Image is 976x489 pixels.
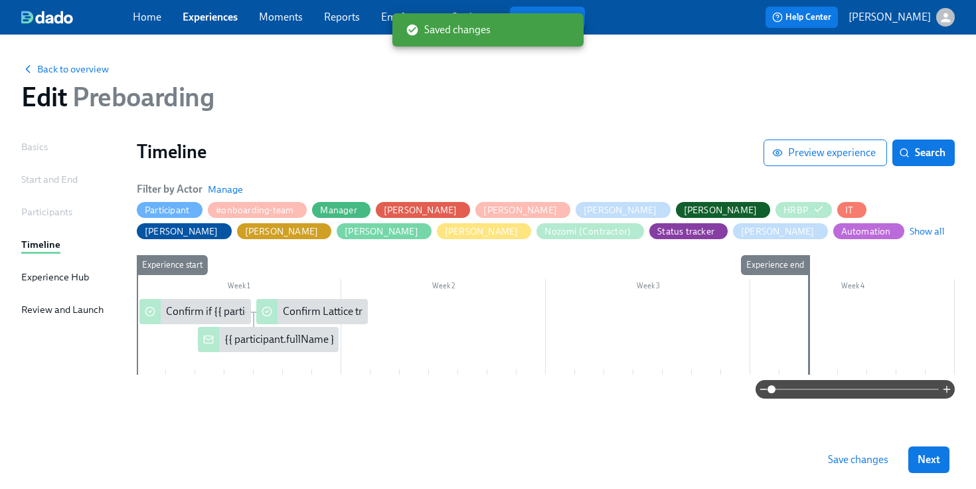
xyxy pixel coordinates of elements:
[337,223,432,239] button: [PERSON_NAME]
[837,202,866,218] button: IT
[676,202,771,218] button: [PERSON_NAME]
[139,299,251,324] div: Confirm if {{ participant.startDate | MM/DD }} new joiners will have direct reports
[166,304,530,319] div: Confirm if {{ participant.startDate | MM/DD }} new joiners will have direct reports
[908,446,949,473] button: Next
[21,302,104,317] div: Review and Launch
[849,10,931,25] p: [PERSON_NAME]
[783,204,808,217] div: HRBP
[766,7,838,28] button: Help Center
[21,81,214,113] h1: Edit
[584,204,657,217] div: Also show David Murphy
[910,225,945,238] button: Show all
[208,183,243,196] button: Manage
[437,223,532,239] button: [PERSON_NAME]
[341,279,546,296] div: Week 2
[312,202,370,218] button: Manager
[546,279,750,296] div: Week 3
[21,205,72,219] div: Participants
[849,8,955,27] button: [PERSON_NAME]
[775,146,876,159] span: Preview experience
[21,11,73,24] img: dado
[216,204,293,217] div: Also show #onboarding-team
[256,299,368,324] div: Confirm Lattice track
[137,140,764,163] h1: Timeline
[283,304,378,319] div: Confirm Lattice track
[918,453,940,466] span: Next
[21,172,78,187] div: Start and End
[483,204,557,217] div: Also show Ana
[772,11,831,24] span: Help Center
[145,225,218,238] div: Also show Josh
[406,23,491,37] span: Saved changes
[133,11,161,23] a: Home
[764,140,887,166] button: Preview experience
[324,11,360,23] a: Reports
[741,255,809,275] div: Experience end
[475,202,570,218] button: [PERSON_NAME]
[828,453,888,466] span: Save changes
[320,204,357,217] div: Also show Manager
[21,270,89,284] div: Experience Hub
[21,62,109,76] button: Back to overview
[384,204,457,217] div: Also show Amanda Krause
[902,146,945,159] span: Search
[536,223,644,239] button: Nozomi (Contractor)
[892,140,955,166] button: Search
[21,237,60,252] div: Timeline
[67,81,214,113] span: Preboarding
[649,223,728,239] button: Status tracker
[445,225,519,238] div: Also show Laura
[833,223,904,239] button: Automation
[137,279,341,296] div: Week 1
[208,202,307,218] button: #onboarding-team
[376,202,471,218] button: [PERSON_NAME]
[237,223,332,239] button: [PERSON_NAME]
[259,11,303,23] a: Moments
[183,11,238,23] a: Experiences
[137,255,208,275] div: Experience start
[845,204,853,217] div: Also show IT
[510,7,585,28] button: Review us on G2
[741,225,815,238] div: Also show Tomoko Iwai
[245,225,319,238] div: Also show Kaelyn
[576,202,671,218] button: [PERSON_NAME]
[224,332,433,347] div: {{ participant.fullName }}'s 30-60-90 day plan
[198,327,339,352] div: {{ participant.fullName }}'s 30-60-90 day plan
[21,140,48,154] div: Basics
[137,202,203,218] button: Participant
[775,202,832,218] button: HRBP
[841,225,891,238] div: Also show Automation
[381,11,431,23] a: Employees
[21,11,133,24] a: dado
[733,223,828,239] button: [PERSON_NAME]
[684,204,758,217] div: Also show Derek Baker
[145,204,189,217] div: Also show Participant
[657,225,714,238] div: Also show Status tracker
[819,446,898,473] button: Save changes
[750,279,955,296] div: Week 4
[544,225,631,238] div: Also show Nozomi (Contractor)
[345,225,418,238] div: Also show Lacey Heiss
[137,182,203,197] h6: Filter by Actor
[137,223,232,239] button: [PERSON_NAME]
